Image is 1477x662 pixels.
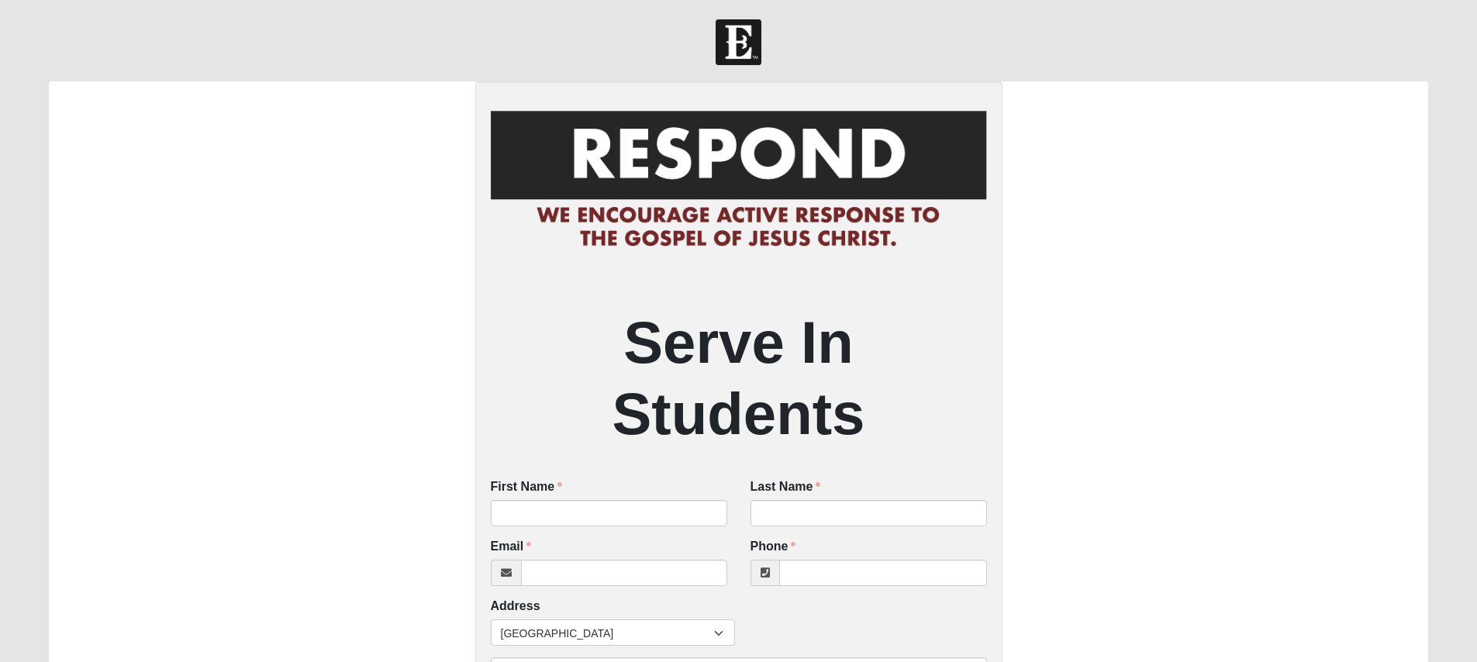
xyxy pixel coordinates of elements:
span: [GEOGRAPHIC_DATA] [501,620,714,646]
label: Email [491,538,532,556]
label: First Name [491,478,563,496]
label: Last Name [751,478,821,496]
label: Phone [751,538,796,556]
label: Address [491,598,540,615]
h2: Serve In Students [491,307,987,449]
img: RespondCardHeader.png [491,97,987,263]
img: Church of Eleven22 Logo [716,19,761,65]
